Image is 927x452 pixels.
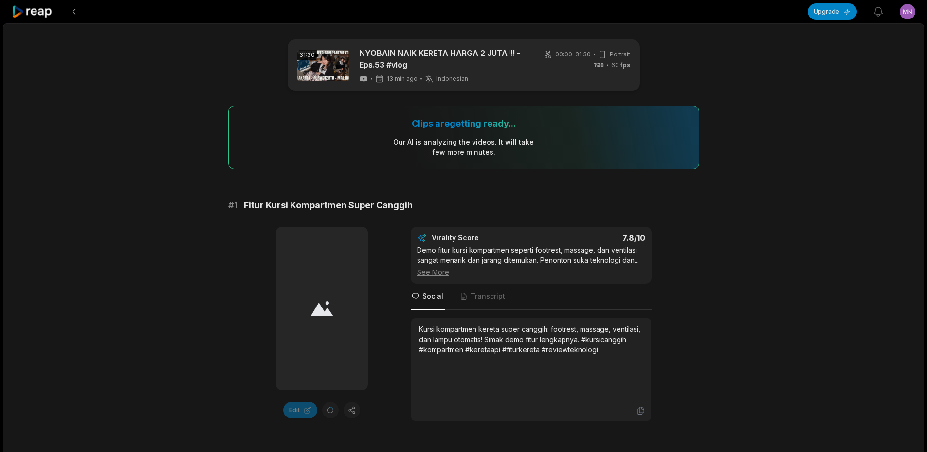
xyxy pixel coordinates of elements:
div: Virality Score [432,233,536,243]
span: 00:00 - 31:30 [555,50,591,59]
span: fps [620,61,630,69]
span: # 1 [228,199,238,212]
nav: Tabs [411,284,652,310]
a: NYOBAIN NAIK KERETA HARGA 2 JUTA!!! - Eps.53 #vlog [359,47,527,71]
span: 13 min ago [387,75,418,83]
span: Social [422,291,443,301]
div: Kursi kompartmen kereta super canggih: footrest, massage, ventilasi, dan lampu otomatis! Simak de... [419,324,643,355]
span: Portrait [610,50,630,59]
div: Demo fitur kursi kompartmen seperti footrest, massage, dan ventilasi sangat menarik dan jarang di... [417,245,645,277]
div: Our AI is analyzing the video s . It will take few more minutes. [393,137,534,157]
div: 7.8 /10 [541,233,645,243]
div: Clips are getting ready... [412,118,516,129]
span: Fitur Kursi Kompartmen Super Canggih [244,199,413,212]
div: See More [417,267,645,277]
span: Indonesian [436,75,468,83]
button: Edit [283,402,317,418]
button: Upgrade [808,3,857,20]
span: 60 [611,61,630,70]
span: Transcript [471,291,505,301]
